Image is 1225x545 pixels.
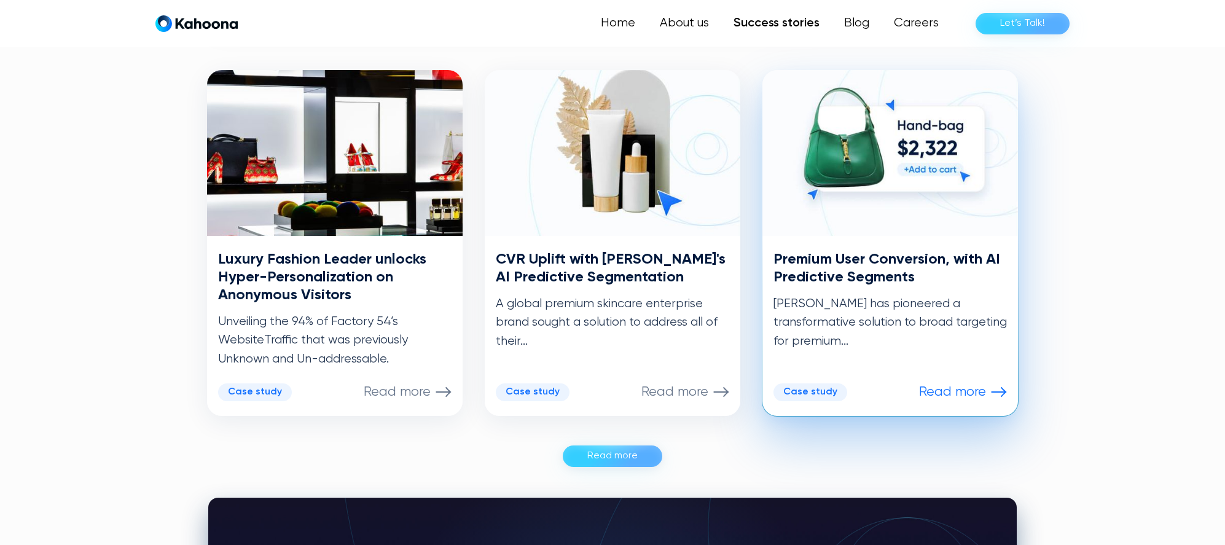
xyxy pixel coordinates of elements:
div: Case study [506,386,560,398]
div: Case study [228,386,282,398]
a: Premium User Conversion, with AI Predictive Segments[PERSON_NAME] has pioneered a transformative ... [762,70,1018,416]
div: Let’s Talk! [1000,14,1045,33]
p: Unveiling the 94% of Factory 54’s WebsiteTraffic that was previously Unknown and Un-addressable. [218,313,452,369]
div: Read more [587,446,638,466]
a: Blog [832,11,882,36]
a: Careers [882,11,951,36]
a: Read more [563,445,662,467]
p: A global premium skincare enterprise brand sought a solution to address all of their... [496,295,729,351]
p: Read more [364,384,431,400]
a: CVR Uplift with [PERSON_NAME]'s AI Predictive SegmentationA global premium skincare enterprise br... [485,70,740,416]
h3: Luxury Fashion Leader unlocks Hyper-Personalization on Anonymous Visitors [218,251,452,304]
a: Luxury Fashion Leader unlocks Hyper-Personalization on Anonymous VisitorsUnveiling the 94% of Fac... [207,70,463,416]
a: home [155,15,238,33]
p: [PERSON_NAME] has pioneered a transformative solution to broad targeting for premium... [773,295,1007,351]
a: Success stories [721,11,832,36]
p: Read more [919,384,986,400]
a: Let’s Talk! [976,13,1070,34]
div: Case study [783,386,837,398]
h3: CVR Uplift with [PERSON_NAME]'s AI Predictive Segmentation [496,251,729,286]
h3: Premium User Conversion, with AI Predictive Segments [773,251,1007,286]
a: Home [589,11,648,36]
p: Read more [641,384,708,400]
a: About us [648,11,721,36]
